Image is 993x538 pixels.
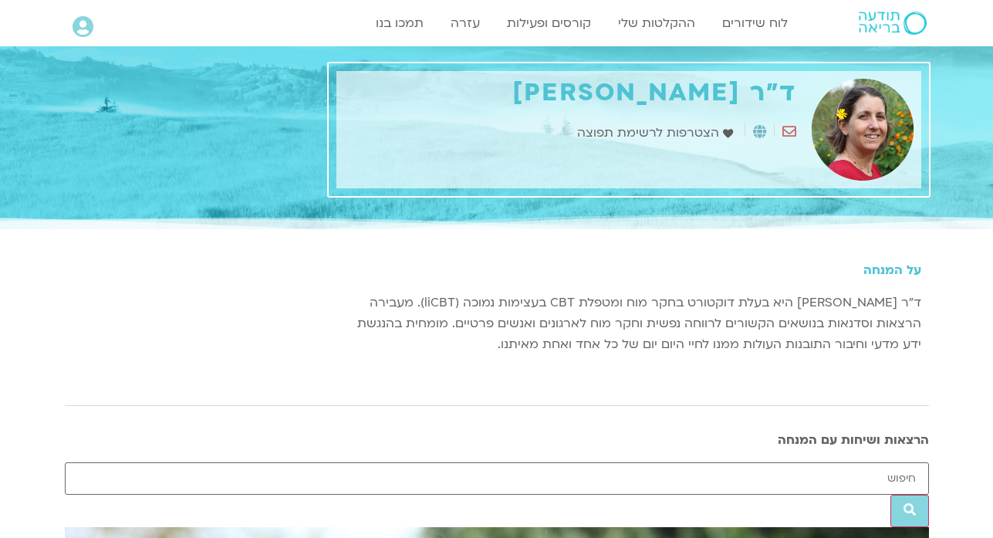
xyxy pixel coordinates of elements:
[65,433,929,447] h3: הרצאות ושיחות עם המנחה
[577,123,723,144] span: הצטרפות לרשימת תפוצה
[336,293,921,355] p: ד״ר [PERSON_NAME] היא בעלת דוקטורט בחקר מוח ומטפלת CBT בעצימות נמוכה (liCBT). מעבירה הרצאות וסדנא...
[344,79,796,107] h1: ד"ר [PERSON_NAME]
[577,123,737,144] a: הצטרפות לרשימת תפוצה
[859,12,927,35] img: תודעה בריאה
[65,462,929,495] input: חיפוש
[499,8,599,38] a: קורסים ופעילות
[336,263,921,277] h5: על המנחה
[610,8,703,38] a: ההקלטות שלי
[368,8,431,38] a: תמכו בנו
[443,8,488,38] a: עזרה
[714,8,795,38] a: לוח שידורים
